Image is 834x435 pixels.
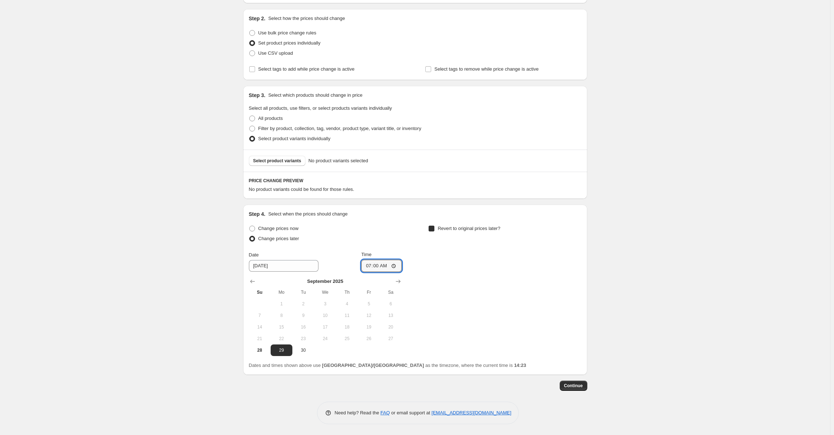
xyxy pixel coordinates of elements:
[292,321,314,333] button: Tuesday September 16 2025
[336,310,358,321] button: Thursday September 11 2025
[322,363,424,368] b: [GEOGRAPHIC_DATA]/[GEOGRAPHIC_DATA]
[249,344,271,356] button: Today Sunday September 28 2025
[268,92,362,99] p: Select which products should change in price
[431,410,511,415] a: [EMAIL_ADDRESS][DOMAIN_NAME]
[274,324,289,330] span: 15
[252,324,268,330] span: 14
[564,383,583,389] span: Continue
[339,324,355,330] span: 18
[274,289,289,295] span: Mo
[249,363,526,368] span: Dates and times shown above use as the timezone, where the current time is
[361,260,402,272] input: 12:00
[268,210,347,218] p: Select when the prices should change
[560,381,587,391] button: Continue
[358,321,380,333] button: Friday September 19 2025
[383,289,399,295] span: Sa
[274,347,289,353] span: 29
[361,336,377,342] span: 26
[380,410,390,415] a: FAQ
[335,410,381,415] span: Need help? Read the
[383,324,399,330] span: 20
[258,126,421,131] span: Filter by product, collection, tag, vendor, product type, variant title, or inventory
[249,321,271,333] button: Sunday September 14 2025
[249,15,266,22] h2: Step 2.
[361,301,377,307] span: 5
[258,236,299,241] span: Change prices later
[274,313,289,318] span: 8
[336,321,358,333] button: Thursday September 18 2025
[249,286,271,298] th: Sunday
[295,289,311,295] span: Tu
[336,286,358,298] th: Thursday
[380,333,401,344] button: Saturday September 27 2025
[314,333,336,344] button: Wednesday September 24 2025
[380,286,401,298] th: Saturday
[292,333,314,344] button: Tuesday September 23 2025
[258,50,293,56] span: Use CSV upload
[383,313,399,318] span: 13
[249,210,266,218] h2: Step 4.
[258,66,355,72] span: Select tags to add while price change is active
[249,105,392,111] span: Select all products, use filters, or select products variants individually
[317,301,333,307] span: 3
[253,158,301,164] span: Select product variants
[314,286,336,298] th: Wednesday
[339,313,355,318] span: 11
[361,324,377,330] span: 19
[314,321,336,333] button: Wednesday September 17 2025
[380,321,401,333] button: Saturday September 20 2025
[361,313,377,318] span: 12
[358,310,380,321] button: Friday September 12 2025
[308,157,368,164] span: No product variants selected
[292,344,314,356] button: Tuesday September 30 2025
[249,333,271,344] button: Sunday September 21 2025
[358,298,380,310] button: Friday September 5 2025
[252,289,268,295] span: Su
[274,336,289,342] span: 22
[292,286,314,298] th: Tuesday
[249,92,266,99] h2: Step 3.
[249,156,306,166] button: Select product variants
[295,347,311,353] span: 30
[434,66,539,72] span: Select tags to remove while price change is active
[361,252,371,257] span: Time
[274,301,289,307] span: 1
[393,276,403,286] button: Show next month, October 2025
[314,310,336,321] button: Wednesday September 10 2025
[383,301,399,307] span: 6
[271,344,292,356] button: Monday September 29 2025
[358,333,380,344] button: Friday September 26 2025
[295,336,311,342] span: 23
[249,310,271,321] button: Sunday September 7 2025
[339,289,355,295] span: Th
[336,298,358,310] button: Thursday September 4 2025
[258,116,283,121] span: All products
[252,313,268,318] span: 7
[514,363,526,368] b: 14:23
[317,324,333,330] span: 17
[390,410,431,415] span: or email support at
[295,301,311,307] span: 2
[249,178,581,184] h6: PRICE CHANGE PREVIEW
[271,333,292,344] button: Monday September 22 2025
[249,252,259,258] span: Date
[295,313,311,318] span: 9
[339,336,355,342] span: 25
[292,298,314,310] button: Tuesday September 2 2025
[438,226,500,231] span: Revert to original prices later?
[317,313,333,318] span: 10
[252,336,268,342] span: 21
[361,289,377,295] span: Fr
[271,321,292,333] button: Monday September 15 2025
[383,336,399,342] span: 27
[271,310,292,321] button: Monday September 8 2025
[380,310,401,321] button: Saturday September 13 2025
[258,30,316,35] span: Use bulk price change rules
[295,324,311,330] span: 16
[317,289,333,295] span: We
[249,187,354,192] span: No product variants could be found for those rules.
[258,40,321,46] span: Set product prices individually
[292,310,314,321] button: Tuesday September 9 2025
[247,276,258,286] button: Show previous month, August 2025
[252,347,268,353] span: 28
